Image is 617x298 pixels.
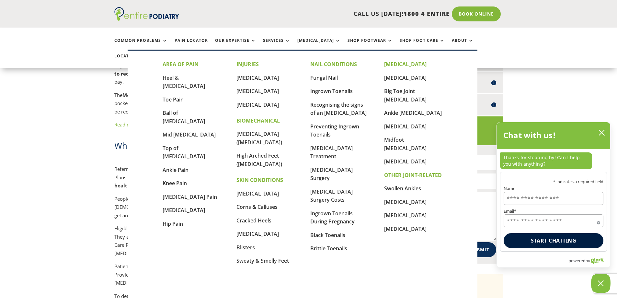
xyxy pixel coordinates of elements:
[310,188,353,204] a: [MEDICAL_DATA] Surgery Costs
[310,245,347,252] a: Brittle Toenails
[204,10,450,18] p: CALL US [DATE]!
[236,244,255,251] a: Blisters
[452,38,474,52] a: About
[348,38,393,52] a: Shop Footwear
[568,257,585,265] span: powered
[114,61,366,91] p: Eligible patients with a a will not be able to bulk-bill, This means there will only be a small g...
[400,38,445,52] a: Shop Foot Care
[497,149,610,172] div: chat
[310,101,367,117] a: Recognising the signs of an [MEDICAL_DATA]
[163,74,205,90] a: Heel & [MEDICAL_DATA]
[236,74,279,81] a: [MEDICAL_DATA]
[263,38,290,52] a: Services
[114,38,167,52] a: Common Problems
[504,192,603,205] input: Name
[384,109,442,116] a: Ankle [MEDICAL_DATA]
[310,74,338,81] a: Fungal Nail
[163,131,216,138] a: Mid [MEDICAL_DATA]
[163,180,187,187] a: Knee Pain
[504,186,603,191] label: Name
[384,225,427,232] a: [MEDICAL_DATA]
[310,88,353,95] a: Ingrown Toenails
[384,172,442,179] strong: OTHER JOINT-RELATED
[114,54,147,68] a: Locations
[236,257,289,264] a: Sweaty & Smelly Feet
[114,121,224,128] a: Read more about costs for DVA card holders here
[310,61,357,68] strong: NAIL CONDITIONS
[236,130,282,146] a: [MEDICAL_DATA] ([MEDICAL_DATA])
[310,232,345,239] a: Black Toenails
[236,176,283,184] strong: SKIN CONDITIONS
[163,220,183,227] a: Hip Pain
[114,165,260,195] p: Referrals which are eligible are called Enhanced Primary Care Plans (EPC). This referral provides .
[163,207,205,214] a: [MEDICAL_DATA]
[122,92,252,98] strong: Medicare rebate applies only to the consultation fee
[163,145,205,160] a: Top of [MEDICAL_DATA]
[236,190,279,197] a: [MEDICAL_DATA]
[384,185,421,192] a: Swollen Ankles
[163,96,184,103] a: Toe Pain
[297,38,340,52] a: [MEDICAL_DATA]
[310,166,353,182] a: [MEDICAL_DATA] Surgery
[236,61,259,68] strong: INJURIES
[463,242,496,257] button: Submit
[236,117,280,124] strong: BIOMECHANICAL
[384,88,427,103] a: Big Toe Joint [MEDICAL_DATA]
[114,262,260,292] p: Patients may be allocated 5 visits between multiple Allied Health Providers. For example, your GP...
[384,123,427,130] a: [MEDICAL_DATA]
[310,210,355,225] a: Ingrown Toenails During Pregnancy
[404,10,450,18] span: 1800 4 ENTIRE
[384,136,427,152] a: Midfoot [MEDICAL_DATA]
[504,214,603,227] input: Email
[163,193,217,200] a: [MEDICAL_DATA] Pain
[384,158,427,165] a: [MEDICAL_DATA]
[497,122,611,268] div: olark chatbox
[215,38,256,52] a: Our Expertise
[452,6,501,21] a: Book Online
[591,274,611,293] button: Close Chatbox
[236,230,279,237] a: [MEDICAL_DATA]
[597,220,600,223] span: Required field
[163,61,199,68] strong: AREA OF PAIN
[236,88,279,95] a: [MEDICAL_DATA]
[504,180,603,184] p: * indicates a required field
[384,61,427,68] strong: [MEDICAL_DATA]
[310,145,353,160] a: [MEDICAL_DATA] Treatment
[503,129,556,142] h2: Chat with us!
[175,38,208,52] a: Pain Locator
[114,62,365,77] strong: but are able to receive a reduced rate on our standard consultation fee.
[597,128,607,137] button: close chatbox
[236,152,282,168] a: High Arched Feet ([MEDICAL_DATA])
[586,257,590,265] span: by
[384,74,427,81] a: [MEDICAL_DATA]
[114,16,179,22] a: Entire Podiatry
[504,209,603,213] label: Email*
[114,224,260,262] p: Eligible Medicare referrals are not letters written by your GP. They are specific Medicare forms ...
[568,255,610,267] a: Powered by Olark
[163,166,189,173] a: Ankle Pain
[310,123,359,138] a: Preventing Ingrown Toenails
[384,212,427,219] a: [MEDICAL_DATA]
[163,109,205,125] a: Ball of [MEDICAL_DATA]
[236,101,279,108] a: [MEDICAL_DATA]
[114,121,366,129] p: .
[500,152,592,169] p: Thanks for stopping by! Can I help you with anything?
[114,140,366,155] h2: Which Medicare referrals are eligible for the reduced rate?
[504,233,603,248] button: Start chatting
[384,198,427,206] a: [MEDICAL_DATA]
[236,217,271,224] a: Cracked Heels
[114,195,260,225] p: People of [DEMOGRAPHIC_DATA] or [PERSON_NAME][DEMOGRAPHIC_DATA][PERSON_NAME] descent are also abl...
[114,7,179,21] img: logo (1)
[236,203,278,210] a: Corns & Calluses
[114,91,366,121] p: The , and any additional services will incur an out-of-pocket expense. For example, footwear modi...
